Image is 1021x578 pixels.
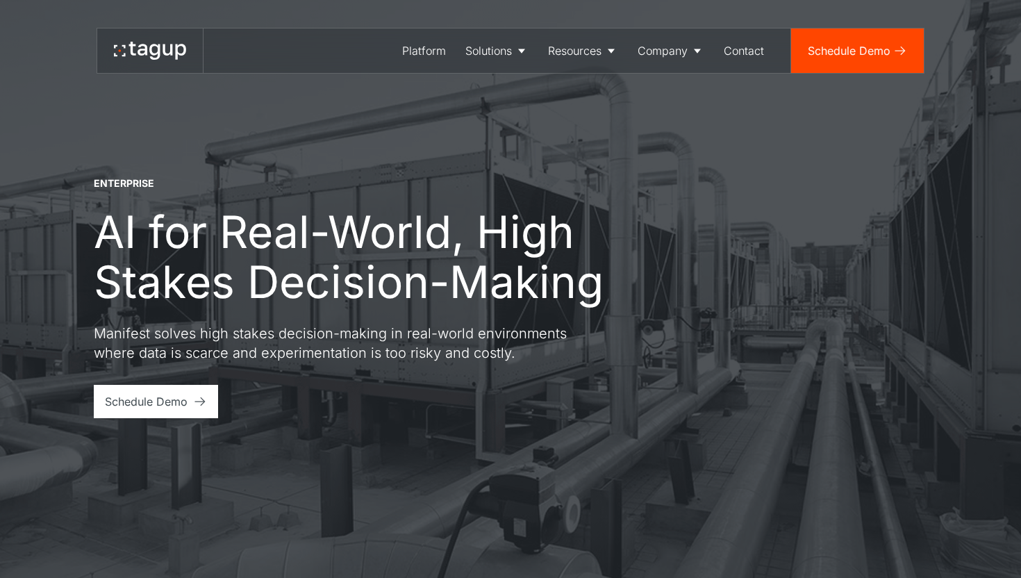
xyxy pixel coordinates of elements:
a: Resources [538,28,628,73]
a: Company [628,28,714,73]
div: Company [638,42,688,59]
div: Schedule Demo [808,42,890,59]
div: Platform [402,42,446,59]
a: Schedule Demo [791,28,924,73]
a: Solutions [456,28,538,73]
p: Manifest solves high stakes decision-making in real-world environments where data is scarce and e... [94,324,594,363]
a: Schedule Demo [94,385,218,418]
div: Schedule Demo [105,393,188,410]
a: Platform [392,28,456,73]
div: ENTERPRISE [94,176,154,190]
h1: AI for Real-World, High Stakes Decision-Making [94,207,677,307]
div: Solutions [465,42,512,59]
div: Contact [724,42,764,59]
div: Resources [548,42,601,59]
a: Contact [714,28,774,73]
